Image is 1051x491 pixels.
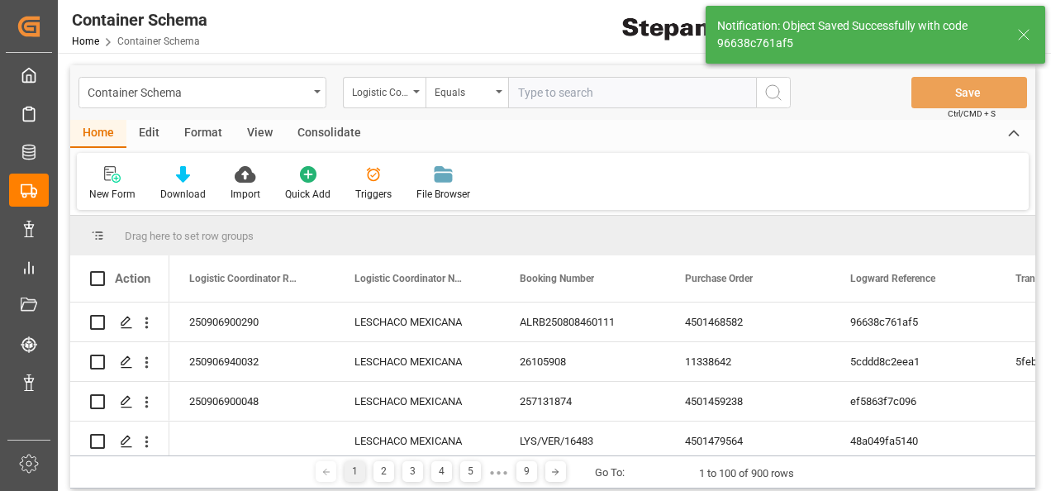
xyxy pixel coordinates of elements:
[88,81,308,102] div: Container Schema
[160,187,206,202] div: Download
[70,303,169,342] div: Press SPACE to select this row.
[125,230,254,242] span: Drag here to set row groups
[345,461,365,482] div: 1
[500,382,665,421] div: 257131874
[756,77,791,108] button: search button
[500,342,665,381] div: 26105908
[72,7,207,32] div: Container Schema
[189,273,300,284] span: Logistic Coordinator Reference Number
[335,422,500,460] div: LESCHACO MEXICANA
[850,273,935,284] span: Logward Reference
[665,342,830,381] div: 11338642
[78,77,326,108] button: open menu
[355,187,392,202] div: Triggers
[435,81,491,100] div: Equals
[948,107,996,120] span: Ctrl/CMD + S
[622,12,743,41] img: Stepan_Company_logo.svg.png_1713531530.png
[830,382,996,421] div: ef5863f7c096
[373,461,394,482] div: 2
[717,17,1001,52] div: Notification: Object Saved Successfully with code 96638c761af5
[665,303,830,341] div: 4501468582
[169,382,335,421] div: 250906900048
[335,303,500,341] div: LESCHACO MEXICANA
[343,77,426,108] button: open menu
[508,77,756,108] input: Type to search
[115,271,150,286] div: Action
[685,273,753,284] span: Purchase Order
[402,461,423,482] div: 3
[352,81,408,100] div: Logistic Coordinator Reference Number
[172,120,235,148] div: Format
[335,382,500,421] div: LESCHACO MEXICANA
[830,422,996,460] div: 48a049fa5140
[169,342,335,381] div: 250906940032
[699,465,794,482] div: 1 to 100 of 900 rows
[416,187,470,202] div: File Browser
[89,187,136,202] div: New Form
[911,77,1027,108] button: Save
[520,273,594,284] span: Booking Number
[70,342,169,382] div: Press SPACE to select this row.
[426,77,508,108] button: open menu
[169,303,335,341] div: 250906900290
[595,465,625,481] div: Go To:
[335,342,500,381] div: LESCHACO MEXICANA
[489,466,507,479] div: ● ● ●
[500,303,665,341] div: ALRB250808460111
[665,382,830,421] div: 4501459238
[285,120,373,148] div: Consolidate
[231,187,260,202] div: Import
[830,342,996,381] div: 5cddd8c2eea1
[500,422,665,460] div: LYS/VER/16483
[285,187,331,202] div: Quick Add
[431,461,452,482] div: 4
[516,461,537,482] div: 9
[70,120,126,148] div: Home
[72,36,99,47] a: Home
[665,422,830,460] div: 4501479564
[70,382,169,422] div: Press SPACE to select this row.
[830,303,996,341] div: 96638c761af5
[354,273,465,284] span: Logistic Coordinator Name
[235,120,285,148] div: View
[460,461,481,482] div: 5
[70,422,169,461] div: Press SPACE to select this row.
[126,120,172,148] div: Edit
